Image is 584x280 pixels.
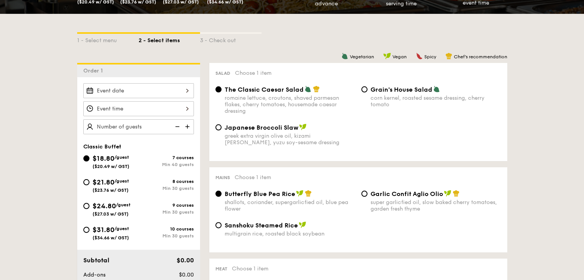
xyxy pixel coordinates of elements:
span: Subtotal [83,257,109,264]
span: Butterfly Blue Pea Rice [225,190,295,198]
span: Meat [215,266,227,272]
img: icon-vegan.f8ff3823.svg [383,53,391,59]
img: icon-vegan.f8ff3823.svg [299,221,306,228]
div: shallots, coriander, supergarlicfied oil, blue pea flower [225,199,355,212]
div: Min 30 guests [139,209,194,215]
span: Choose 1 item [235,174,271,181]
span: ($34.66 w/ GST) [93,235,129,240]
span: Japanese Broccoli Slaw [225,124,298,131]
img: icon-vegan.f8ff3823.svg [299,124,307,130]
span: ($23.76 w/ GST) [93,188,129,193]
div: Min 40 guests [139,162,194,167]
img: icon-chef-hat.a58ddaea.svg [305,190,312,197]
input: Sanshoku Steamed Ricemultigrain rice, roasted black soybean [215,222,222,228]
input: Garlic Confit Aglio Oliosuper garlicfied oil, slow baked cherry tomatoes, garden fresh thyme [361,191,367,197]
input: Event time [83,101,194,116]
span: /guest [116,202,131,208]
div: 7 courses [139,155,194,160]
span: /guest [114,178,129,184]
div: 2 - Select items [139,34,200,44]
span: Choose 1 item [235,70,271,76]
span: Vegetarian [350,54,374,59]
input: Butterfly Blue Pea Riceshallots, coriander, supergarlicfied oil, blue pea flower [215,191,222,197]
span: Sanshoku Steamed Rice [225,222,298,229]
img: icon-vegetarian.fe4039eb.svg [304,86,311,92]
div: corn kernel, roasted sesame dressing, cherry tomato [371,95,501,108]
span: Classic Buffet [83,143,121,150]
span: $0.00 [179,272,194,278]
div: Min 30 guests [139,233,194,239]
input: Number of guests [83,119,194,134]
img: icon-chef-hat.a58ddaea.svg [453,190,460,197]
span: $0.00 [176,257,194,264]
div: 1 - Select menu [77,34,139,44]
span: Order 1 [83,68,106,74]
input: $18.80/guest($20.49 w/ GST)7 coursesMin 40 guests [83,155,89,161]
span: /guest [114,155,129,160]
img: icon-chef-hat.a58ddaea.svg [445,53,452,59]
img: icon-vegan.f8ff3823.svg [444,190,452,197]
span: ($27.03 w/ GST) [93,211,129,217]
span: Mains [215,175,230,180]
span: Garlic Confit Aglio Olio [371,190,443,198]
input: $24.80/guest($27.03 w/ GST)9 coursesMin 30 guests [83,203,89,209]
span: $18.80 [93,154,114,163]
div: 10 courses [139,226,194,232]
img: icon-add.58712e84.svg [182,119,194,134]
span: Add-ons [83,272,106,278]
input: Japanese Broccoli Slawgreek extra virgin olive oil, kizami [PERSON_NAME], yuzu soy-sesame dressing [215,124,222,130]
span: Choose 1 item [232,265,268,272]
div: 8 courses [139,179,194,184]
span: $31.80 [93,226,114,234]
span: /guest [114,226,129,231]
input: The Classic Caesar Saladromaine lettuce, croutons, shaved parmesan flakes, cherry tomatoes, house... [215,86,222,92]
div: multigrain rice, roasted black soybean [225,231,355,237]
div: greek extra virgin olive oil, kizami [PERSON_NAME], yuzu soy-sesame dressing [225,133,355,146]
input: $31.80/guest($34.66 w/ GST)10 coursesMin 30 guests [83,227,89,233]
img: icon-spicy.37a8142b.svg [416,53,423,59]
input: $21.80/guest($23.76 w/ GST)8 coursesMin 30 guests [83,179,89,185]
img: icon-vegetarian.fe4039eb.svg [341,53,348,59]
span: Grain's House Salad [371,86,432,93]
span: Salad [215,71,230,76]
div: romaine lettuce, croutons, shaved parmesan flakes, cherry tomatoes, housemade caesar dressing [225,95,355,114]
div: super garlicfied oil, slow baked cherry tomatoes, garden fresh thyme [371,199,501,212]
img: icon-chef-hat.a58ddaea.svg [313,86,320,92]
img: icon-vegan.f8ff3823.svg [296,190,304,197]
span: $24.80 [93,202,116,210]
span: Vegan [392,54,407,59]
input: Event date [83,83,194,98]
div: Min 30 guests [139,186,194,191]
div: 9 courses [139,203,194,208]
span: Spicy [424,54,436,59]
img: icon-vegetarian.fe4039eb.svg [433,86,440,92]
span: The Classic Caesar Salad [225,86,304,93]
span: Chef's recommendation [454,54,507,59]
input: Grain's House Saladcorn kernel, roasted sesame dressing, cherry tomato [361,86,367,92]
span: ($20.49 w/ GST) [93,164,129,169]
img: icon-reduce.1d2dbef1.svg [171,119,182,134]
span: $21.80 [93,178,114,186]
div: 3 - Check out [200,34,261,44]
